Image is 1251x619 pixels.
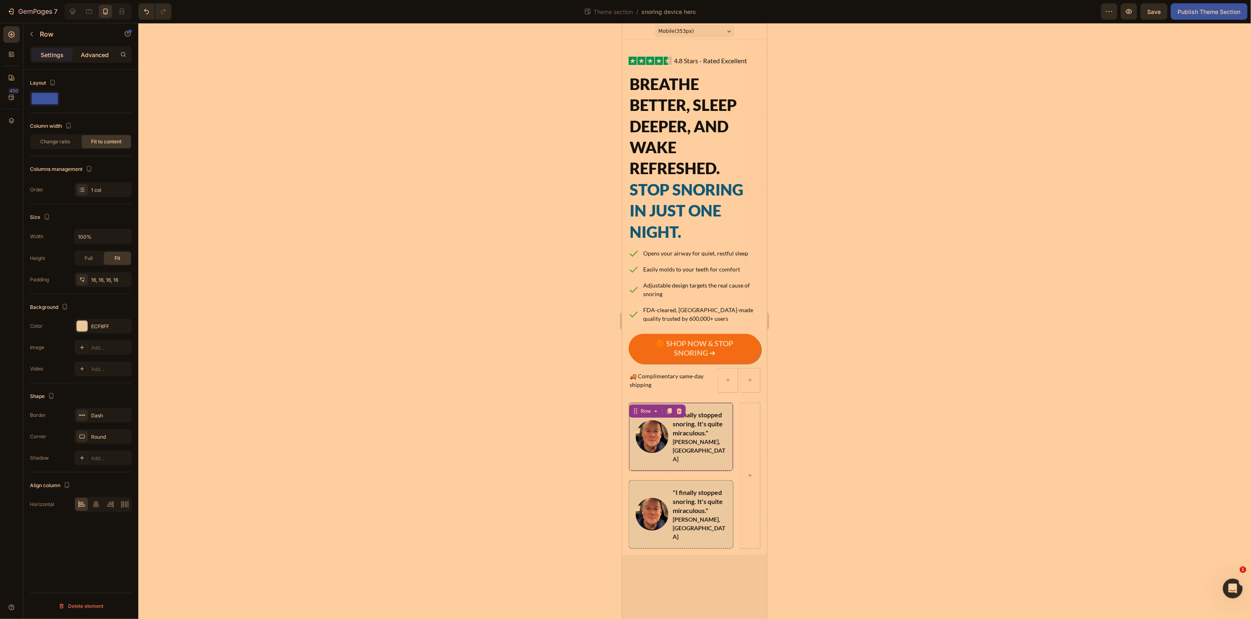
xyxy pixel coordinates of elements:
[30,433,46,440] div: Corner
[1223,579,1243,598] iframe: Intercom live chat
[1178,7,1241,16] div: Publish Theme Section
[30,121,73,132] div: Column width
[91,323,130,330] div: ECF8FF
[30,412,46,419] div: Border
[91,366,130,373] div: Add...
[85,255,93,262] span: Full
[30,480,72,491] div: Align column
[592,7,635,16] span: Theme section
[91,344,130,352] div: Add...
[30,212,52,223] div: Size
[54,7,57,16] p: 7
[41,138,71,145] span: Change ratio
[642,7,696,16] span: snoring device hero
[91,455,130,462] div: Add...
[30,600,132,613] button: Delete element
[30,164,94,175] div: Columns management
[30,255,45,262] div: Height
[30,391,56,402] div: Shape
[30,344,44,351] div: Image
[1141,3,1168,20] button: Save
[138,3,172,20] div: Undo/Redo
[1240,566,1246,573] span: 1
[622,23,767,619] iframe: Design area
[30,365,43,373] div: Video
[30,454,49,462] div: Shadow
[30,501,54,508] div: Horizontal
[1148,8,1161,15] span: Save
[30,233,44,240] div: Width
[81,51,109,59] p: Advanced
[30,322,43,330] div: Color
[30,302,70,313] div: Background
[91,412,130,419] div: Dash
[91,276,130,284] div: 16, 16, 16, 16
[75,229,131,244] input: Auto
[636,7,638,16] span: /
[58,601,103,611] div: Delete element
[30,186,44,193] div: Order
[3,3,61,20] button: 7
[91,186,130,194] div: 1 col
[30,78,57,89] div: Layout
[40,29,110,39] p: Row
[91,138,121,145] span: Fit to content
[30,276,49,283] div: Padding
[41,51,64,59] p: Settings
[115,255,120,262] span: Fit
[91,433,130,441] div: Round
[1171,3,1248,20] button: Publish Theme Section
[8,87,20,94] div: 450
